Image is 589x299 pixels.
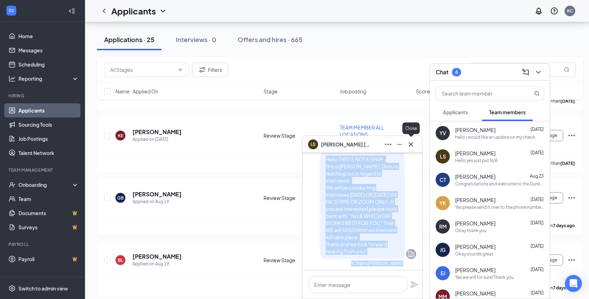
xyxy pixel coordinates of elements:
div: Yes please send it over to the phone number you had the interview with . Thank you [455,204,544,210]
div: JG [440,246,446,253]
a: Applicants [18,103,79,117]
a: Job Postings [18,132,79,146]
div: Review Stage [264,257,335,264]
svg: Ellipses [567,194,576,202]
svg: MagnifyingGlass [534,91,540,96]
svg: Settings [9,285,16,292]
div: Close [402,122,420,134]
h5: [PERSON_NAME] [132,128,182,136]
svg: QuestionInfo [550,7,559,15]
span: Aug 23 [530,173,544,179]
div: 6 [455,69,458,75]
span: Name · Applied On [115,88,158,95]
input: Search team member [436,87,520,100]
div: Switch to admin view [18,285,68,292]
div: Review Stage [264,132,335,139]
a: Talent Network [18,146,79,160]
span: [PERSON_NAME] [455,243,495,250]
div: Hiring [9,93,78,99]
svg: Analysis [9,75,16,82]
div: Okay sounds great [455,251,493,257]
div: hello i would like an update on my check. [455,134,536,140]
div: BL [118,257,123,263]
div: GB [117,195,124,201]
button: ChevronDown [533,67,544,78]
div: Team Management [9,167,78,173]
svg: Filter [198,65,206,74]
svg: Company [407,250,415,258]
div: Okay thank you [455,228,487,234]
div: Congratulations and welcome to the Dunkin’ family! We’re thrilled to have you on board as a valua... [455,181,544,187]
span: Hello THIS IS NOT A SPAM , This is [PERSON_NAME]’ Donuts reaching out in regard to interviews . W... [325,156,398,254]
svg: ComposeMessage [521,68,530,76]
svg: WorkstreamLogo [8,7,15,14]
h1: Applicants [111,5,156,17]
div: Interviews · 0 [176,35,216,44]
svg: Collapse [68,7,75,15]
a: Scheduling [18,57,79,71]
span: • [PERSON_NAME] [366,260,403,266]
span: Stage [264,88,278,95]
div: Offers and hires · 665 [238,35,302,44]
button: Minimize [394,139,405,150]
a: ChevronLeft [100,7,108,15]
span: [PERSON_NAME] [455,196,495,203]
svg: Cross [407,140,415,149]
span: [PERSON_NAME] [455,150,495,157]
span: [PERSON_NAME] [455,290,495,297]
button: Cross [405,139,417,150]
a: Messages [18,43,79,57]
h5: [PERSON_NAME] [132,190,182,198]
div: YK [440,200,446,207]
div: Applied on Aug 19 [132,260,182,268]
input: All Stages [110,66,175,74]
div: RM [439,223,447,230]
a: DocumentsCrown [18,206,79,220]
a: Sourcing Tools [18,117,79,132]
div: Applications · 25 [104,35,154,44]
svg: MagnifyingGlass [564,67,570,73]
span: [DATE] [531,267,544,272]
div: Applied on [DATE] [132,136,182,143]
a: SurveysCrown [18,220,79,234]
div: Open Intercom Messenger [565,275,582,292]
svg: Notifications [534,7,543,15]
div: KE [118,133,123,139]
b: 7 days ago [553,223,575,228]
h3: Chat [436,68,448,76]
svg: Plane [410,280,419,289]
span: [PERSON_NAME] [455,173,495,180]
svg: Ellipses [384,140,392,149]
svg: Ellipses [567,131,576,140]
span: [DATE] [531,127,544,132]
b: 7 days ago [553,285,575,291]
span: Team members [489,109,526,115]
svg: Minimize [395,140,404,149]
svg: UserCheck [9,181,16,188]
span: [PERSON_NAME] [455,126,495,133]
svg: ChevronDown [177,67,183,73]
svg: ChevronDown [159,7,167,15]
div: Payroll [9,241,78,247]
b: [DATE] [560,161,575,166]
span: [DATE] [531,197,544,202]
div: Yes we will for sure! Thank you [455,274,514,280]
span: Applicants [443,109,468,115]
div: LS [440,153,446,160]
span: [DATE] [531,150,544,155]
div: Review Stage [264,194,335,201]
div: Reporting [18,75,79,82]
span: TEAM MEMBER ALL LOCATIONS [340,124,384,138]
span: [DATE] [531,220,544,225]
span: [PERSON_NAME] [455,266,495,274]
div: CT [440,176,446,183]
a: Home [18,29,79,43]
div: KC [567,8,573,14]
span: Score [416,88,430,95]
h5: [PERSON_NAME] [132,253,182,260]
svg: Ellipses [567,256,576,264]
button: ComposeMessage [520,67,531,78]
svg: ChevronDown [534,68,543,76]
span: [PERSON_NAME] [PERSON_NAME] [321,140,370,148]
